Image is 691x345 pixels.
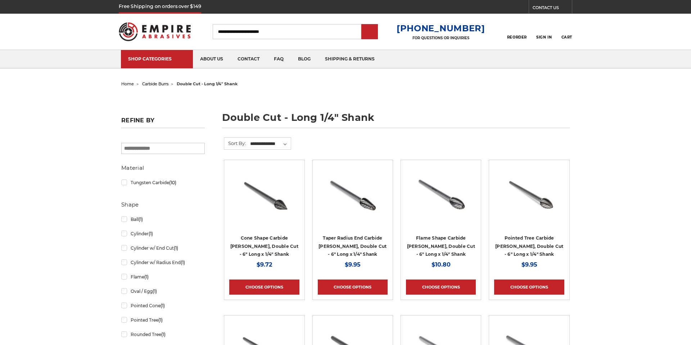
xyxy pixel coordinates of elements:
a: Tungsten Carbide(10) [121,176,205,189]
a: Pointed Tree Carbide [PERSON_NAME], Double Cut - 6" Long x 1/4" Shank [495,235,563,257]
a: shipping & returns [318,50,382,68]
a: CONTACT US [533,4,572,14]
span: (10) [169,180,176,185]
a: Ball(1) [121,213,205,226]
span: (1) [153,289,157,294]
a: Choose Options [318,280,388,295]
h5: Shape [121,200,205,209]
a: home [121,81,134,86]
span: (1) [174,245,178,251]
p: FOR QUESTIONS OR INQUIRIES [397,36,485,40]
a: Choose Options [494,280,564,295]
span: $9.72 [257,261,272,268]
img: Empire Abrasives [119,18,191,46]
span: $10.80 [432,261,451,268]
span: (1) [181,260,185,265]
img: CBSM-5DL Long reach double cut carbide rotary burr, cone shape 1/4 inch shank [235,165,293,223]
img: CBSH-5DL Long reach double cut carbide rotary burr, flame shape 1/4 inch shank [412,165,470,223]
a: Reorder [507,24,527,39]
span: (1) [144,274,149,280]
span: double cut - long 1/4" shank [177,81,238,86]
a: Pointed Tree(1) [121,314,205,326]
input: Submit [362,25,377,39]
a: faq [267,50,291,68]
select: Sort By: [249,139,291,149]
a: CBSG-5DL Long reach double cut carbide rotary burr, pointed tree shape 1/4 inch shank [494,165,564,235]
a: Cylinder w/ Radius End(1) [121,256,205,269]
a: Flame Shape Carbide [PERSON_NAME], Double Cut - 6" Long x 1/4" Shank [407,235,475,257]
a: Cart [561,24,572,40]
span: $9.95 [521,261,537,268]
span: (1) [161,332,166,337]
span: (1) [158,317,163,323]
label: Sort By: [224,138,246,149]
img: CBSL-4DL Long reach double cut carbide rotary burr, taper radius end shape 1/4 inch shank [324,165,381,223]
a: Cone Shape Carbide [PERSON_NAME], Double Cut - 6" Long x 1/4" Shank [230,235,298,257]
a: Taper Radius End Carbide [PERSON_NAME], Double Cut - 6" Long x 1/4" Shank [319,235,387,257]
a: Flame(1) [121,271,205,283]
span: Sign In [536,35,552,40]
h5: Refine by [121,117,205,128]
a: CBSL-4DL Long reach double cut carbide rotary burr, taper radius end shape 1/4 inch shank [318,165,388,235]
span: (1) [161,303,165,308]
a: [PHONE_NUMBER] [397,23,485,33]
span: Cart [561,35,572,40]
a: CBSH-5DL Long reach double cut carbide rotary burr, flame shape 1/4 inch shank [406,165,476,235]
a: Oval / Egg(1) [121,285,205,298]
a: Rounded Tree(1) [121,328,205,341]
h5: Material [121,164,205,172]
a: blog [291,50,318,68]
div: SHOP CATEGORIES [128,56,186,62]
span: (1) [149,231,153,236]
h1: double cut - long 1/4" shank [222,113,570,128]
span: (1) [139,217,143,222]
a: CBSM-5DL Long reach double cut carbide rotary burr, cone shape 1/4 inch shank [229,165,299,235]
img: CBSG-5DL Long reach double cut carbide rotary burr, pointed tree shape 1/4 inch shank [501,165,558,223]
span: $9.95 [345,261,361,268]
a: Cylinder w/ End Cut(1) [121,242,205,254]
a: contact [230,50,267,68]
a: Choose Options [406,280,476,295]
a: Cylinder(1) [121,227,205,240]
a: Choose Options [229,280,299,295]
a: Pointed Cone(1) [121,299,205,312]
span: Reorder [507,35,527,40]
a: carbide burrs [142,81,168,86]
a: about us [193,50,230,68]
